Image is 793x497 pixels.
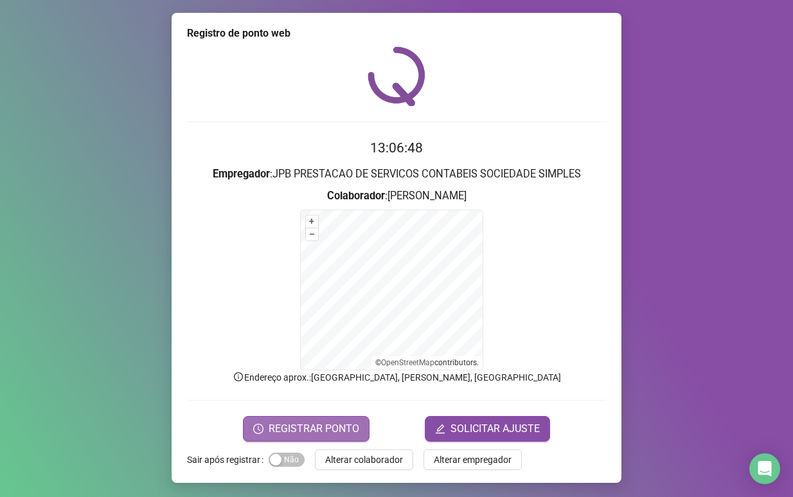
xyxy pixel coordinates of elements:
[187,370,606,384] p: Endereço aprox. : [GEOGRAPHIC_DATA], [PERSON_NAME], [GEOGRAPHIC_DATA]
[269,421,359,437] span: REGISTRAR PONTO
[187,166,606,183] h3: : JPB PRESTACAO DE SERVICOS CONTABEIS SOCIEDADE SIMPLES
[233,371,244,383] span: info-circle
[749,453,780,484] div: Open Intercom Messenger
[450,421,540,437] span: SOLICITAR AJUSTE
[381,358,434,367] a: OpenStreetMap
[425,416,550,442] button: editSOLICITAR AJUSTE
[368,46,425,106] img: QRPoint
[306,215,318,228] button: +
[435,424,445,434] span: edit
[253,424,263,434] span: clock-circle
[375,358,479,367] li: © contributors.
[213,168,270,180] strong: Empregador
[187,188,606,204] h3: : [PERSON_NAME]
[327,190,385,202] strong: Colaborador
[370,140,423,156] time: 13:06:48
[434,453,512,467] span: Alterar empregador
[315,449,413,470] button: Alterar colaborador
[187,26,606,41] div: Registro de ponto web
[243,416,370,442] button: REGISTRAR PONTO
[306,228,318,240] button: –
[423,449,522,470] button: Alterar empregador
[325,453,403,467] span: Alterar colaborador
[187,449,269,470] label: Sair após registrar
